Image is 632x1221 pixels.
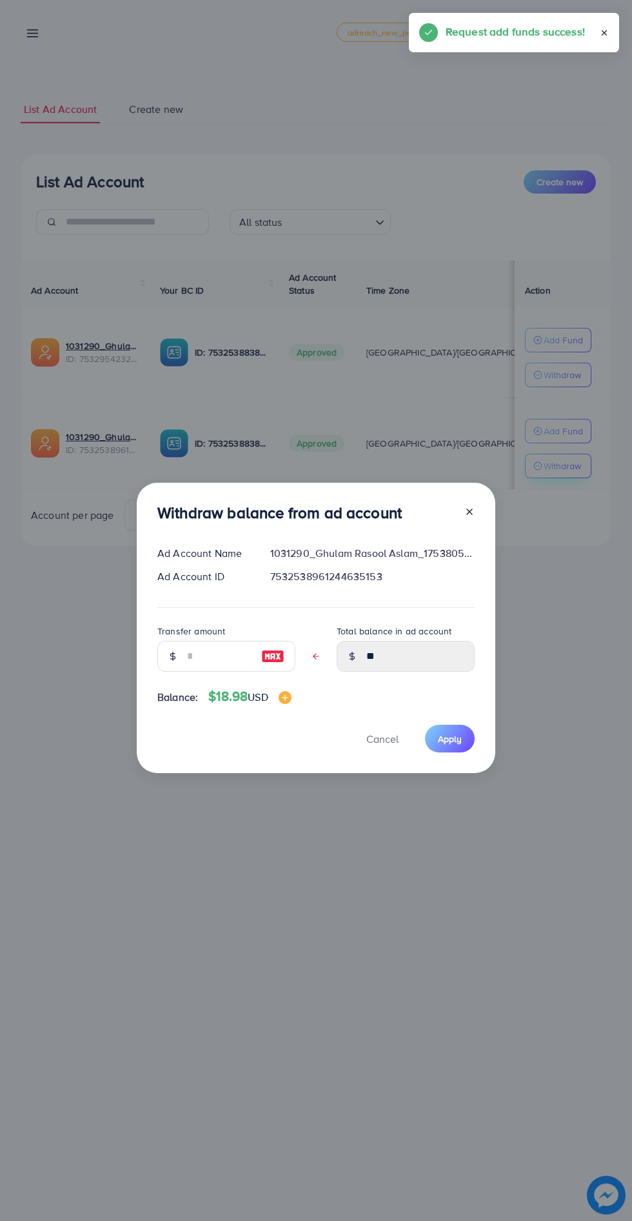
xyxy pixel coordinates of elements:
[260,546,485,561] div: 1031290_Ghulam Rasool Aslam_1753805901568
[157,690,198,705] span: Balance:
[208,689,291,705] h4: $18.98
[157,625,225,638] label: Transfer amount
[147,569,260,584] div: Ad Account ID
[446,23,585,40] h5: Request add funds success!
[260,569,485,584] div: 7532538961244635153
[366,732,399,746] span: Cancel
[279,691,291,704] img: image
[248,690,268,704] span: USD
[438,732,462,745] span: Apply
[261,649,284,664] img: image
[425,725,475,752] button: Apply
[337,625,451,638] label: Total balance in ad account
[147,546,260,561] div: Ad Account Name
[157,503,402,522] h3: Withdraw balance from ad account
[350,725,415,752] button: Cancel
